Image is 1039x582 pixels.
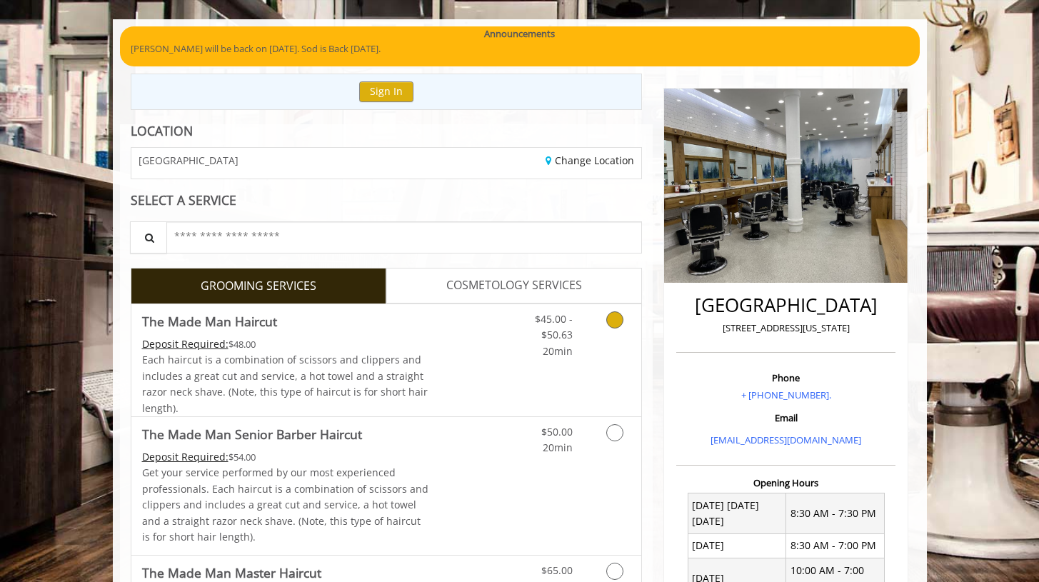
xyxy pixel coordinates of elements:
[142,450,229,463] span: This service needs some Advance to be paid before we block your appointment
[142,311,277,331] b: The Made Man Haircut
[130,221,167,254] button: Service Search
[711,433,861,446] a: [EMAIL_ADDRESS][DOMAIN_NAME]
[484,26,555,41] b: Announcements
[142,336,429,352] div: $48.00
[680,321,892,336] p: [STREET_ADDRESS][US_STATE]
[741,388,831,401] a: + [PHONE_NUMBER].
[688,533,786,558] td: [DATE]
[142,449,429,465] div: $54.00
[535,312,573,341] span: $45.00 - $50.63
[142,353,428,414] span: Each haircut is a combination of scissors and clippers and includes a great cut and service, a ho...
[142,465,429,545] p: Get your service performed by our most experienced professionals. Each haircut is a combination o...
[359,81,413,102] button: Sign In
[786,493,885,534] td: 8:30 AM - 7:30 PM
[676,478,895,488] h3: Opening Hours
[142,424,362,444] b: The Made Man Senior Barber Haircut
[680,295,892,316] h2: [GEOGRAPHIC_DATA]
[142,337,229,351] span: This service needs some Advance to be paid before we block your appointment
[688,493,786,534] td: [DATE] [DATE] [DATE]
[541,425,573,438] span: $50.00
[131,194,643,207] div: SELECT A SERVICE
[543,441,573,454] span: 20min
[131,122,193,139] b: LOCATION
[680,413,892,423] h3: Email
[201,277,316,296] span: GROOMING SERVICES
[541,563,573,577] span: $65.00
[546,154,634,167] a: Change Location
[786,533,885,558] td: 8:30 AM - 7:00 PM
[680,373,892,383] h3: Phone
[131,41,909,56] p: [PERSON_NAME] will be back on [DATE]. Sod is Back [DATE].
[446,276,582,295] span: COSMETOLOGY SERVICES
[543,344,573,358] span: 20min
[139,155,239,166] span: [GEOGRAPHIC_DATA]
